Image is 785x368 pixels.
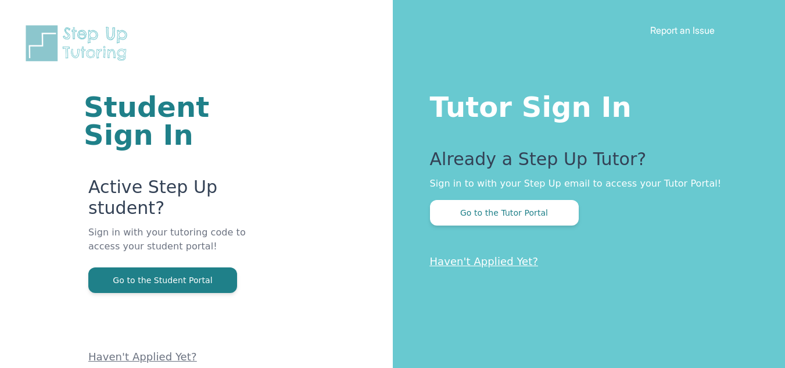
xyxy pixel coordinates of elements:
img: Step Up Tutoring horizontal logo [23,23,135,63]
a: Haven't Applied Yet? [88,351,197,363]
p: Sign in to with your Step Up email to access your Tutor Portal! [430,177,739,191]
a: Go to the Student Portal [88,274,237,285]
p: Already a Step Up Tutor? [430,149,739,177]
a: Haven't Applied Yet? [430,255,539,267]
h1: Student Sign In [84,93,253,149]
button: Go to the Student Portal [88,267,237,293]
button: Go to the Tutor Portal [430,200,579,226]
a: Report an Issue [650,24,715,36]
p: Active Step Up student? [88,177,253,226]
a: Go to the Tutor Portal [430,207,579,218]
p: Sign in with your tutoring code to access your student portal! [88,226,253,267]
h1: Tutor Sign In [430,88,739,121]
